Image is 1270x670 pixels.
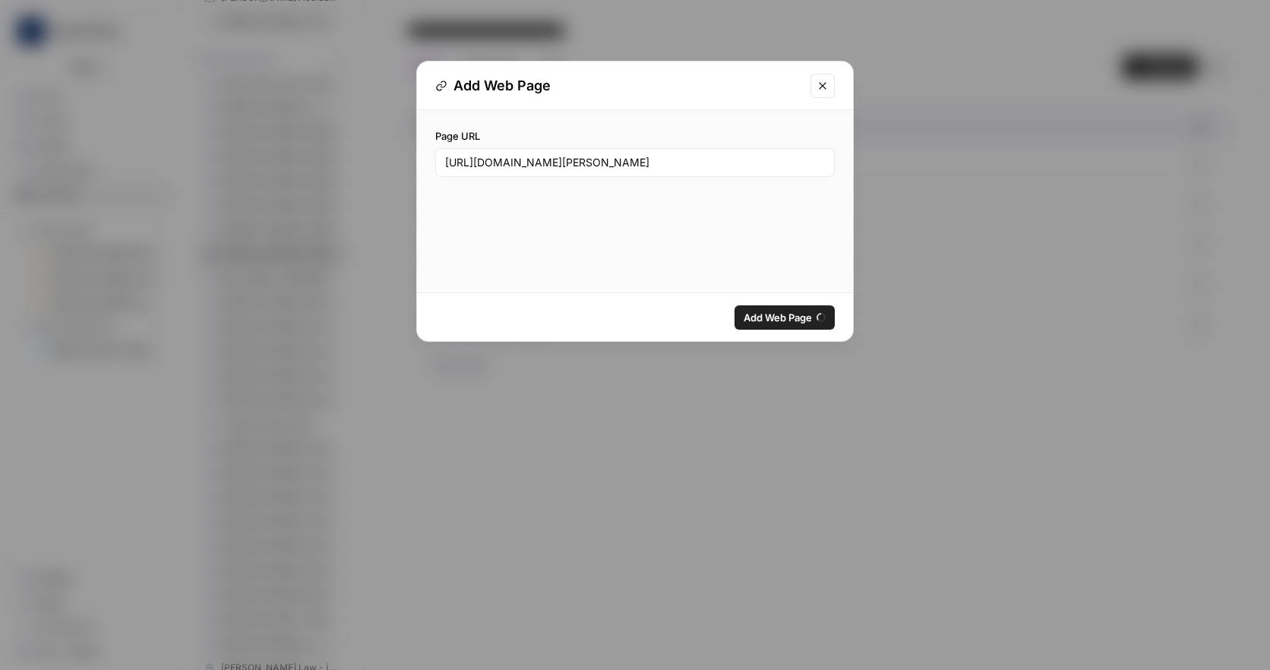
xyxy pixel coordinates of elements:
[810,74,835,98] button: Close modal
[735,305,835,330] button: Add Web Page
[435,128,835,144] label: Page URL
[445,155,825,170] input: e.g: www.domain.com/blog/article-title
[744,310,812,325] span: Add Web Page
[435,75,801,96] div: Add Web Page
